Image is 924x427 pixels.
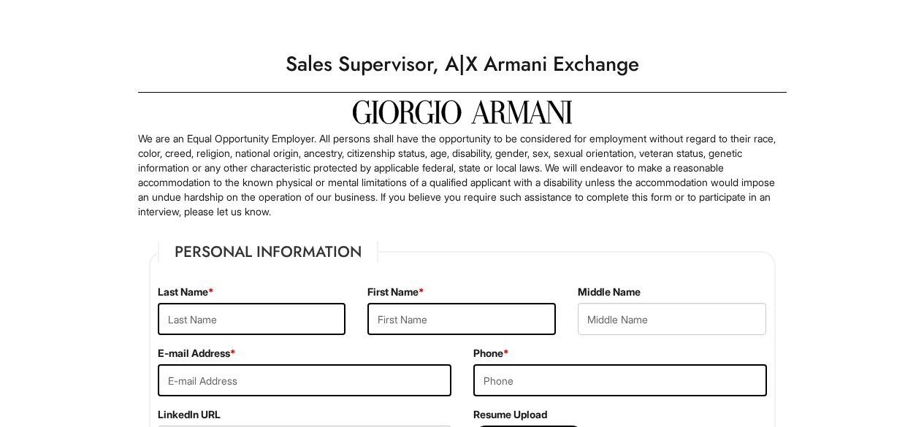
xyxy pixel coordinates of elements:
[353,100,572,124] img: Giorgio Armani
[578,303,766,335] input: Middle Name
[367,303,556,335] input: First Name
[473,346,509,361] label: Phone
[158,303,346,335] input: Last Name
[367,285,424,299] label: First Name
[131,44,794,85] h1: Sales Supervisor, A|X Armani Exchange
[158,407,221,422] label: LinkedIn URL
[578,285,641,299] label: Middle Name
[473,364,767,396] input: Phone
[158,346,236,361] label: E-mail Address
[158,285,214,299] label: Last Name
[158,364,451,396] input: E-mail Address
[158,241,378,263] legend: Personal Information
[138,131,787,219] p: We are an Equal Opportunity Employer. All persons shall have the opportunity to be considered for...
[473,407,547,422] label: Resume Upload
